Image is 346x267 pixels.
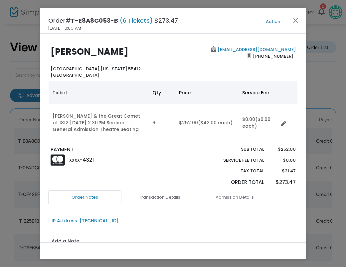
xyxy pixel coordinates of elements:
[216,46,296,53] a: [EMAIL_ADDRESS][DOMAIN_NAME]
[80,156,94,163] span: -4321
[238,81,278,104] th: Service Fee
[198,119,233,126] span: ($42.00 each)
[118,16,154,25] span: (6 Tickets)
[208,157,264,164] p: Service Fee Total
[51,66,100,72] span: [GEOGRAPHIC_DATA],
[69,157,80,163] span: XXXX
[251,51,296,61] span: [PHONE_NUMBER]
[270,179,295,186] p: $273.47
[208,168,264,174] p: Tax Total
[51,45,128,58] b: [PERSON_NAME]
[198,190,271,204] a: Admission Details
[242,116,270,129] span: ($0.00 each)
[51,146,170,154] p: PAYMENT
[175,81,238,104] th: Price
[48,25,81,32] span: [DATE] 10:06 AM
[208,146,264,153] p: Sub total
[49,81,297,141] div: Data table
[71,16,118,25] span: T-E8A8C053-B
[123,190,196,204] a: Transaction Details
[52,238,79,246] label: Add a Note
[238,104,278,141] td: $0.00
[270,168,295,174] p: $21.47
[48,16,178,25] h4: Order# $273.47
[175,104,238,141] td: $252.00
[208,179,264,186] p: Order Total
[270,157,295,164] p: $0.00
[48,190,121,204] a: Order Notes
[270,146,295,153] p: $252.00
[52,217,119,224] div: IP Address: [TECHNICAL_ID]
[51,66,141,79] b: [US_STATE] 55412 [GEOGRAPHIC_DATA]
[291,16,300,25] button: Close
[49,81,148,104] th: Ticket
[255,18,294,25] button: Action
[148,81,175,104] th: Qty
[49,104,148,141] td: [PERSON_NAME] & the Great Comet of 1812 [DATE] 2:30 PM Section: General Admission Theatre Seating
[148,104,175,141] td: 6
